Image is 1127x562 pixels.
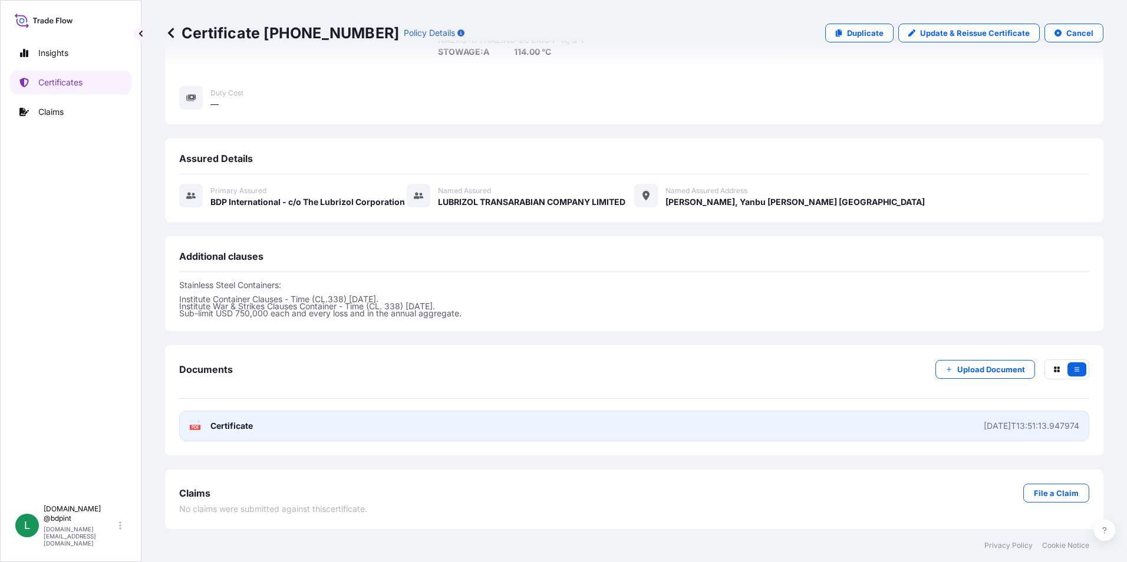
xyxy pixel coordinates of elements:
[44,525,117,547] p: [DOMAIN_NAME][EMAIL_ADDRESS][DOMAIN_NAME]
[210,98,219,110] span: —
[38,106,64,118] p: Claims
[179,363,233,375] span: Documents
[847,27,884,39] p: Duplicate
[210,196,405,208] span: BDP International - c/o The Lubrizol Corporation
[179,250,263,262] span: Additional clauses
[1034,487,1079,499] p: File a Claim
[179,503,367,515] span: No claims were submitted against this certificate .
[1066,27,1093,39] p: Cancel
[179,487,210,499] span: Claims
[179,411,1089,441] a: PDFCertificate[DATE]T13:51:13.947974
[404,27,455,39] p: Policy Details
[1042,541,1089,550] a: Cookie Notice
[825,24,894,42] a: Duplicate
[210,186,266,196] span: Primary assured
[10,71,131,94] a: Certificates
[165,24,399,42] p: Certificate [PHONE_NUMBER]
[1023,484,1089,503] a: File a Claim
[179,282,1089,317] p: Stainless Steel Containers: Institute Container Clauses - Time (CL.338) [DATE]. Institute War & S...
[438,186,491,196] span: Named Assured
[920,27,1030,39] p: Update & Reissue Certificate
[24,520,30,531] span: L
[984,541,1033,550] a: Privacy Policy
[38,77,83,88] p: Certificates
[665,186,747,196] span: Named Assured Address
[957,363,1025,375] p: Upload Document
[438,196,625,208] span: LUBRIZOL TRANSARABIAN COMPANY LIMITED
[665,196,925,208] span: [PERSON_NAME], Yanbu [PERSON_NAME] [GEOGRAPHIC_DATA]
[210,420,253,432] span: Certificate
[38,47,68,59] p: Insights
[10,41,131,65] a: Insights
[898,24,1040,42] a: Update & Reissue Certificate
[10,100,131,124] a: Claims
[935,360,1035,379] button: Upload Document
[984,420,1079,432] div: [DATE]T13:51:13.947974
[1044,24,1103,42] button: Cancel
[210,88,243,98] span: Duty Cost
[44,504,117,523] p: [DOMAIN_NAME] @bdpint
[179,153,253,164] span: Assured Details
[192,425,199,429] text: PDF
